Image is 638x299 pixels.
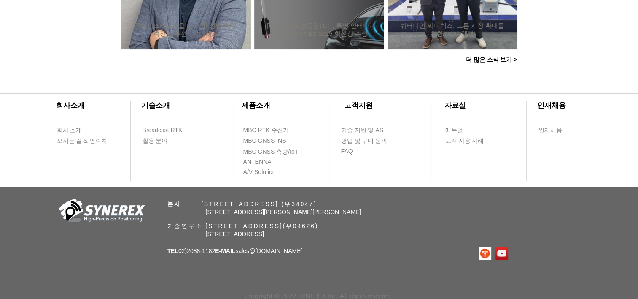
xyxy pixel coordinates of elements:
span: MBC RTK 수신기 [243,126,289,135]
span: 오시는 길 & 연락처 [57,137,107,145]
span: FAQ [341,147,353,156]
span: MBC GNSS 측량/IoT [243,148,299,156]
span: 본사 [167,201,182,207]
span: ​ [STREET_ADDRESS] (우34047) [167,201,317,207]
span: [STREET_ADDRESS] [206,231,264,237]
a: 더 많은 소식 보기 > [460,52,523,68]
span: 매뉴얼 [445,126,463,135]
span: 활용 분야 [143,137,168,145]
span: ​자료실 [444,101,466,109]
a: 쿼터니언-씨너렉스, 드론 시장 확대를 위한 MOU 체결 [400,22,505,38]
span: 기술연구소 [STREET_ADDRESS](우04626) [167,223,319,229]
a: Broadcast RTK [142,125,191,136]
span: 고객 사용 사례 [445,137,484,145]
ul: SNS 모음 [479,247,508,260]
span: 회사 소개 [57,126,82,135]
span: ​기술소개 [141,101,170,109]
a: 오시는 길 & 연락처 [57,136,113,146]
span: 더 많은 소식 보기 > [466,56,517,64]
span: A/V Solution [243,168,276,177]
a: 활용 분야 [142,136,191,146]
span: E-MAIL [215,247,235,254]
a: FAQ [341,146,389,157]
span: 02)2088-1182 sales [167,247,303,254]
a: MBC RTK 수신기 [243,125,306,136]
span: Copyright © 2022 SYNEREX Inc. All rights reserved [244,292,391,299]
span: 기술 지원 및 AS [341,126,383,135]
a: [주간스타트업동향] CIT, 투명 안테나·디스플레이 CES 2025 혁신상 수상 外 [267,22,371,38]
a: A/V Solution [243,167,291,177]
a: 회사 소개 [57,125,105,136]
a: [혁신, 스타트업을 만나다] 정밀 위치측정 솔루션 - 씨너렉스 [134,22,238,38]
span: MBC GNSS INS [243,137,286,145]
a: 영업 및 구매 문의 [341,136,389,146]
span: TEL [167,247,178,254]
a: 고객 사용 사례 [445,136,493,146]
iframe: Wix Chat [482,75,638,299]
a: 기술 지원 및 AS [341,125,404,136]
a: MBC GNSS 측량/IoT [243,147,317,157]
a: 매뉴얼 [445,125,493,136]
a: ANTENNA [243,157,291,167]
img: 티스토리로고 [479,247,491,260]
span: Broadcast RTK [143,126,183,135]
a: MBC GNSS INS [243,136,296,146]
a: @[DOMAIN_NAME] [249,247,302,254]
img: 회사_로고-removebg-preview.png [54,198,147,226]
span: ​고객지원 [344,101,373,109]
span: ​제품소개 [242,101,270,109]
span: [STREET_ADDRESS][PERSON_NAME][PERSON_NAME] [206,209,361,215]
span: ANTENNA [243,158,272,166]
span: 영업 및 구매 문의 [341,137,388,145]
